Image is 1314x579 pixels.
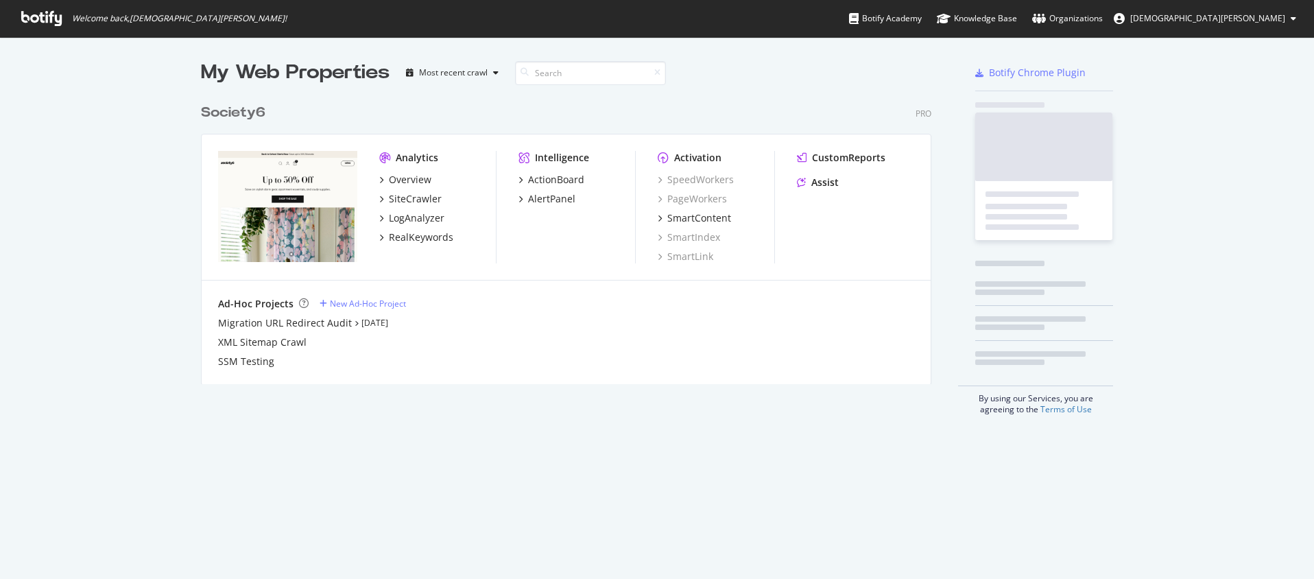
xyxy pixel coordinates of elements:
a: Migration URL Redirect Audit [218,316,352,330]
div: CustomReports [812,151,885,165]
div: AlertPanel [528,192,575,206]
a: Overview [379,173,431,187]
div: My Web Properties [201,59,390,86]
a: [DATE] [361,317,388,329]
div: RealKeywords [389,231,453,244]
span: Vishnu Iyengar [1130,12,1285,24]
a: Botify Chrome Plugin [975,66,1086,80]
a: SpeedWorkers [658,173,734,187]
div: SiteCrawler [389,192,442,206]
div: Ad-Hoc Projects [218,297,294,311]
a: Society6 [201,103,271,123]
div: ActionBoard [528,173,584,187]
div: Most recent crawl [419,69,488,77]
div: Knowledge Base [937,12,1017,25]
a: ActionBoard [518,173,584,187]
div: Botify Chrome Plugin [989,66,1086,80]
span: Welcome back, [DEMOGRAPHIC_DATA][PERSON_NAME] ! [72,13,287,24]
a: AlertPanel [518,192,575,206]
img: https://society6.com/ [218,151,357,262]
div: Analytics [396,151,438,165]
a: SiteCrawler [379,192,442,206]
div: grid [201,86,942,384]
a: SSM Testing [218,355,274,368]
div: Organizations [1032,12,1103,25]
div: New Ad-Hoc Project [330,298,406,309]
button: [DEMOGRAPHIC_DATA][PERSON_NAME] [1103,8,1307,29]
div: Society6 [201,103,265,123]
a: Terms of Use [1040,403,1092,415]
a: Assist [797,176,839,189]
div: Activation [674,151,721,165]
div: Botify Academy [849,12,922,25]
div: SmartContent [667,211,731,225]
div: Intelligence [535,151,589,165]
div: LogAnalyzer [389,211,444,225]
div: Pro [916,108,931,119]
button: Most recent crawl [401,62,504,84]
a: PageWorkers [658,192,727,206]
a: SmartLink [658,250,713,263]
a: SmartIndex [658,231,720,244]
div: Overview [389,173,431,187]
input: Search [515,61,666,85]
a: CustomReports [797,151,885,165]
a: SmartContent [658,211,731,225]
a: RealKeywords [379,231,453,244]
a: XML Sitemap Crawl [218,335,307,349]
a: New Ad-Hoc Project [320,298,406,309]
a: LogAnalyzer [379,211,444,225]
div: Assist [811,176,839,189]
div: By using our Services, you are agreeing to the [958,386,1113,415]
